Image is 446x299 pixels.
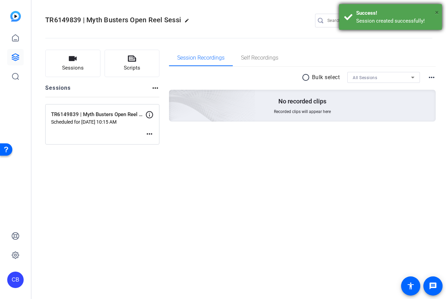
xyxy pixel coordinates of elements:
[302,73,312,82] mat-icon: radio_button_unchecked
[407,282,415,290] mat-icon: accessibility
[356,17,437,25] div: Session created successfully!
[177,55,225,61] span: Session Recordings
[45,16,181,24] span: TR6149839 | Myth Busters Open Reel Sessi
[151,84,159,92] mat-icon: more_horiz
[353,75,377,80] span: All Sessions
[105,50,160,77] button: Scripts
[62,64,84,72] span: Sessions
[327,16,389,25] input: Search
[45,50,100,77] button: Sessions
[145,130,154,138] mat-icon: more_horiz
[92,22,256,171] img: embarkstudio-empty-session.png
[10,11,21,22] img: blue-gradient.svg
[7,272,24,288] div: CB
[45,84,71,97] h2: Sessions
[184,18,193,26] mat-icon: edit
[124,64,140,72] span: Scripts
[356,9,437,17] div: Success!
[427,73,436,82] mat-icon: more_horiz
[435,8,439,16] span: ×
[278,97,326,105] p: No recorded clips
[274,109,331,114] span: Recorded clips will appear here
[429,282,437,290] mat-icon: message
[312,73,340,82] p: Bulk select
[241,55,278,61] span: Self Recordings
[51,111,145,119] p: TR6149839 | Myth Busters Open Reel Session - TR lacks GenAI tax solutions & behind competitors
[51,119,145,125] p: Scheduled for [DATE] 10:15 AM
[435,7,439,17] button: Close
